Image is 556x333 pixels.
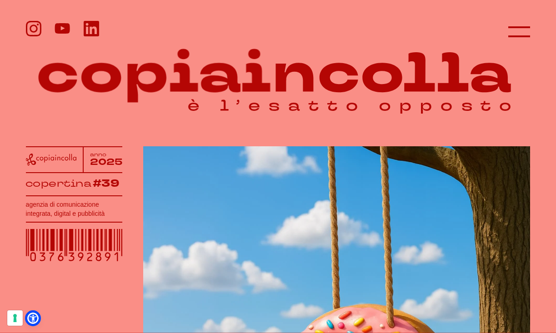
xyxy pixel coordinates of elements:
[25,177,94,190] tspan: copertina
[27,313,39,324] a: Open Accessibility Menu
[26,200,123,218] h1: agenzia di comunicazione integrata, digital e pubblicità
[90,152,106,158] tspan: anno
[95,177,122,191] tspan: #39
[90,156,123,168] tspan: 2025
[7,310,23,326] button: Le tue preferenze relative al consenso per le tecnologie di tracciamento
